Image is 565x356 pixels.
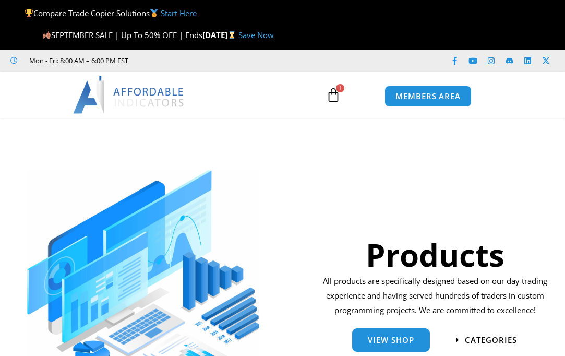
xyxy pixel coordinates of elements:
[465,336,517,344] span: categories
[27,54,128,67] span: Mon - Fri: 8:00 AM – 6:00 PM EST
[336,84,344,92] span: 1
[310,80,356,110] a: 1
[228,31,236,39] img: ⌛
[25,8,197,18] span: Compare Trade Copier Solutions
[202,30,238,40] strong: [DATE]
[384,86,472,107] a: MEMBERS AREA
[43,31,51,39] img: 🍂
[352,328,430,352] a: View Shop
[42,30,202,40] span: SEPTEMBER SALE | Up To 50% OFF | Ends
[134,55,290,66] iframe: Customer reviews powered by Trustpilot
[368,336,414,344] span: View Shop
[395,92,461,100] span: MEMBERS AREA
[313,274,557,318] p: All products are specifically designed based on our day trading experience and having served hund...
[73,76,185,113] img: LogoAI | Affordable Indicators – NinjaTrader
[161,8,197,18] a: Start Here
[456,336,517,344] a: categories
[238,30,274,40] a: Save Now
[150,9,158,17] img: 🥇
[25,9,33,17] img: 🏆
[313,233,557,277] h1: Products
